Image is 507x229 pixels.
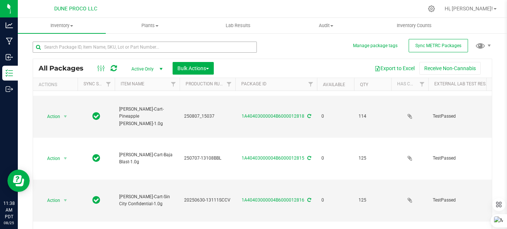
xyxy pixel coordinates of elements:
span: 250807_15037 [184,113,231,120]
p: 08/25 [3,220,14,226]
span: 0 [321,113,350,120]
a: 1A40403000004B6000012815 [242,156,304,161]
span: TestPassed [433,155,498,162]
span: In Sync [92,153,100,163]
a: Item Name [121,81,144,86]
a: Sync Status [84,81,112,86]
span: TestPassed [433,197,498,204]
span: 250707-13108BBL [184,155,231,162]
span: TestPassed [433,113,498,120]
a: Production Run [186,81,223,86]
a: Plants [106,18,194,33]
a: Filter [416,78,428,91]
button: Receive Non-Cannabis [419,62,481,75]
a: External Lab Test Result [434,81,493,86]
inline-svg: Analytics [6,22,13,29]
span: [PERSON_NAME]-Cart-Sin City Confidential-1.0g [119,193,175,207]
span: Action [40,195,60,206]
inline-svg: Inbound [6,53,13,61]
span: select [61,111,70,122]
span: select [61,153,70,164]
a: Filter [167,78,180,91]
span: 125 [359,197,387,204]
a: Inventory [18,18,106,33]
span: Action [40,111,60,122]
span: Bulk Actions [177,65,209,71]
span: Sync from Compliance System [306,114,311,119]
button: Sync METRC Packages [409,39,468,52]
a: Filter [223,78,235,91]
span: 114 [359,113,387,120]
span: Hi, [PERSON_NAME]! [445,6,493,12]
span: DUNE PROCO LLC [54,6,97,12]
span: 0 [321,197,350,204]
a: Qty [360,82,368,87]
inline-svg: Manufacturing [6,37,13,45]
span: [PERSON_NAME]-Cart-Baja Blast-1.0g [119,151,175,166]
span: Audit [282,22,370,29]
span: Sync from Compliance System [306,156,311,161]
span: 20250630-13111SCCV [184,197,231,204]
a: Inventory Counts [370,18,458,33]
inline-svg: Inventory [6,69,13,77]
span: [PERSON_NAME]-Cart-Pineapple [PERSON_NAME]-1.0g [119,106,175,127]
a: Lab Results [194,18,282,33]
a: 1A40403000004B6000012816 [242,197,304,203]
a: 1A40403000004B6000012818 [242,114,304,119]
button: Bulk Actions [173,62,214,75]
span: In Sync [92,195,100,205]
span: Sync from Compliance System [306,197,311,203]
p: 11:38 AM PDT [3,200,14,220]
a: Filter [305,78,317,91]
button: Manage package tags [353,43,398,49]
span: 0 [321,155,350,162]
span: Sync METRC Packages [415,43,461,48]
span: Lab Results [216,22,261,29]
a: Filter [102,78,115,91]
span: All Packages [39,64,91,72]
span: In Sync [92,111,100,121]
span: Action [40,153,60,164]
inline-svg: Outbound [6,85,13,93]
span: 125 [359,155,387,162]
iframe: Resource center [7,170,30,192]
div: Manage settings [427,5,436,12]
span: select [61,195,70,206]
th: Has COA [391,78,428,91]
a: Package ID [241,81,266,86]
a: Available [323,82,345,87]
a: Audit [282,18,370,33]
input: Search Package ID, Item Name, SKU, Lot or Part Number... [33,42,257,53]
button: Export to Excel [370,62,419,75]
span: Inventory [18,22,106,29]
div: Actions [39,82,75,87]
span: Inventory Counts [387,22,442,29]
span: Plants [106,22,193,29]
